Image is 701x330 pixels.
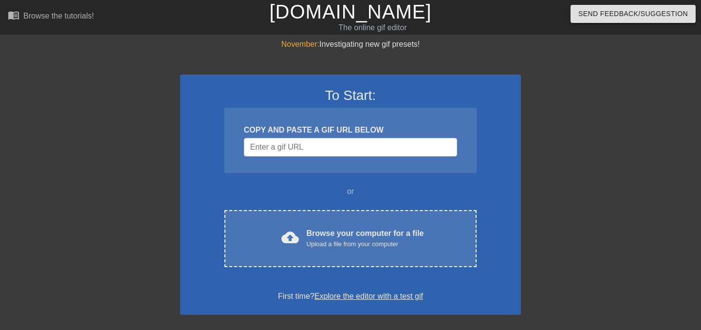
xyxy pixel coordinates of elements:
[578,8,688,20] span: Send Feedback/Suggestion
[281,229,299,246] span: cloud_upload
[571,5,696,23] button: Send Feedback/Suggestion
[193,87,508,104] h3: To Start:
[8,9,94,24] a: Browse the tutorials!
[307,239,424,249] div: Upload a file from your computer
[244,124,457,136] div: COPY AND PASTE A GIF URL BELOW
[269,1,431,22] a: [DOMAIN_NAME]
[193,291,508,302] div: First time?
[239,22,507,34] div: The online gif editor
[8,9,19,21] span: menu_book
[307,228,424,249] div: Browse your computer for a file
[205,186,496,197] div: or
[244,138,457,156] input: Username
[314,292,423,300] a: Explore the editor with a test gif
[23,12,94,20] div: Browse the tutorials!
[180,39,521,50] div: Investigating new gif presets!
[281,40,319,48] span: November:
